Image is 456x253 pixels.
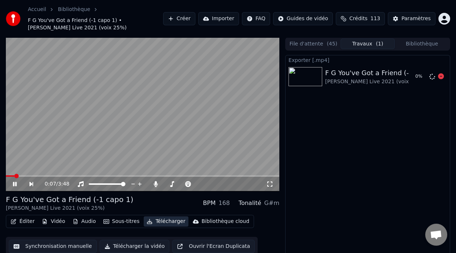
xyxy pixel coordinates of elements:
button: Paramètres [388,12,435,25]
span: 113 [370,15,380,22]
button: File d'attente [286,38,341,49]
span: 3:48 [58,180,69,188]
button: Télécharger la vidéo [100,240,170,253]
button: Télécharger [144,216,188,227]
button: Sous-titres [100,216,143,227]
button: Créer [163,12,195,25]
span: ( 45 ) [327,40,338,48]
button: Travaux [341,38,395,49]
div: F G You've Got a Friend (-1 capo 1) [325,68,440,78]
button: FAQ [242,12,270,25]
div: BPM [203,199,216,208]
button: Synchronisation manuelle [9,240,97,253]
span: Crédits [349,15,367,22]
div: Tonalité [239,199,261,208]
span: 0:07 [45,180,56,188]
a: Bibliothèque [58,6,90,13]
div: Exporter [.mp4] [286,55,450,64]
span: F G You've Got a Friend (-1 capo 1) • [PERSON_NAME] Live 2021 (voix 25%) [28,17,163,32]
span: ( 1 ) [376,40,383,48]
button: Audio [70,216,99,227]
button: Bibliothèque [395,38,449,49]
nav: breadcrumb [28,6,163,32]
button: Importer [198,12,239,25]
button: Ouvrir l'Ecran Duplicata [172,240,255,253]
button: Vidéo [39,216,68,227]
div: 168 [218,199,230,208]
a: Accueil [28,6,46,13]
button: Guides de vidéo [273,12,333,25]
div: [PERSON_NAME] Live 2021 (voix 25%) [6,205,133,212]
button: Éditer [8,216,37,227]
div: / [45,180,62,188]
div: Ouvrir le chat [425,224,447,246]
img: youka [6,11,21,26]
div: F G You've Got a Friend (-1 capo 1) [6,194,133,205]
div: 0 % [415,74,426,80]
div: Paramètres [401,15,431,22]
div: [PERSON_NAME] Live 2021 (voix 25%) [325,78,440,85]
div: G#m [264,199,279,208]
div: Bibliothèque cloud [202,218,249,225]
button: Crédits113 [336,12,385,25]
